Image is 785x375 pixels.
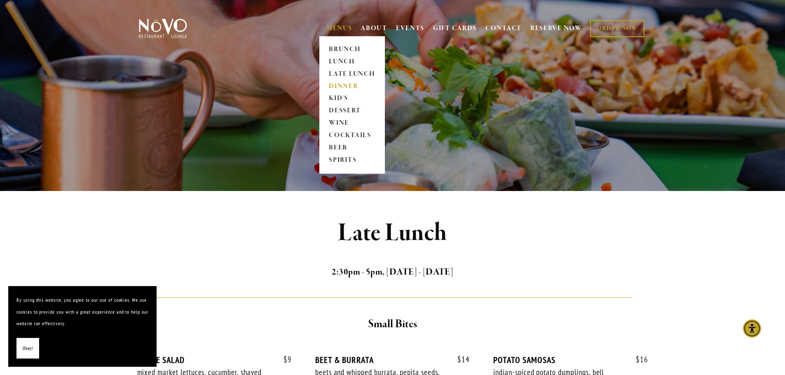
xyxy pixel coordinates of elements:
[137,18,189,39] img: Novo Restaurant &amp; Lounge
[326,43,378,56] a: BRUNCH
[368,317,417,331] strong: Small Bites
[433,21,477,36] a: GIFT CARDS
[16,338,39,359] button: Okay!
[396,24,424,33] a: EVENTS
[326,93,378,105] a: KID'S
[326,105,378,117] a: DESSERT
[326,117,378,130] a: WINE
[326,56,378,68] a: LUNCH
[332,266,454,278] strong: 2:30pm - 5pm, [DATE] - [DATE]
[743,319,761,338] div: Accessibility Menu
[275,355,292,364] span: 9
[326,130,378,142] a: COCKTAILS
[137,355,292,365] div: HOUSE SALAD
[315,355,470,365] div: BEET & BURRATA
[493,355,648,365] div: POTATO SAMOSAS
[628,355,648,364] span: 16
[284,354,288,364] span: $
[449,355,470,364] span: 14
[530,21,582,36] a: RESERVE NOW
[8,286,157,367] section: Cookie banner
[326,68,378,80] a: LATE LUNCH
[16,294,148,330] p: By using this website, you agree to our use of cookies. We use cookies to provide you with a grea...
[338,217,447,249] strong: Late Lunch
[326,154,378,167] a: SPIRITS
[636,354,640,364] span: $
[457,354,462,364] span: $
[326,24,352,33] a: MENUS
[326,142,378,154] a: BEER
[485,21,522,36] a: CONTACT
[361,24,387,33] a: ABOUT
[590,20,644,37] a: ORDER NOW
[23,342,33,354] span: Okay!
[326,80,378,93] a: DINNER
